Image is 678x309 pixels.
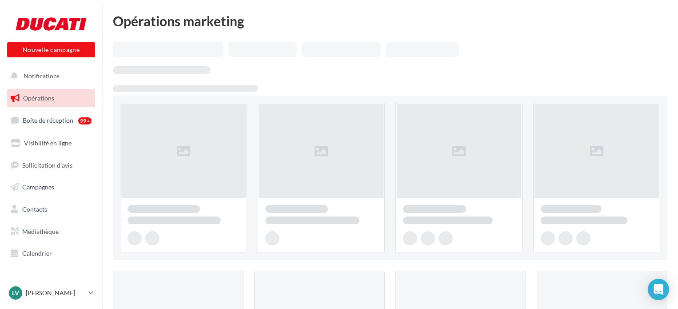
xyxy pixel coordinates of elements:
a: Contacts [5,200,97,219]
span: Médiathèque [22,228,59,235]
button: Notifications [5,67,93,85]
a: Calendrier [5,244,97,263]
span: Contacts [22,205,47,213]
p: [PERSON_NAME] [26,289,85,297]
div: 99+ [78,117,92,124]
span: Lv [12,289,19,297]
span: Boîte de réception [23,116,73,124]
a: Sollicitation d'avis [5,156,97,175]
a: Opérations [5,89,97,108]
a: Boîte de réception99+ [5,111,97,130]
span: Notifications [24,72,60,80]
span: Campagnes [22,183,54,191]
a: Visibilité en ligne [5,134,97,152]
span: Sollicitation d'avis [22,161,72,169]
div: Opérations marketing [113,14,667,28]
a: Médiathèque [5,222,97,241]
a: Lv [PERSON_NAME] [7,285,95,301]
span: Calendrier [22,249,52,257]
span: Opérations [23,94,54,102]
button: Nouvelle campagne [7,42,95,57]
span: Visibilité en ligne [24,139,72,147]
a: Campagnes [5,178,97,197]
div: Open Intercom Messenger [648,279,669,300]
